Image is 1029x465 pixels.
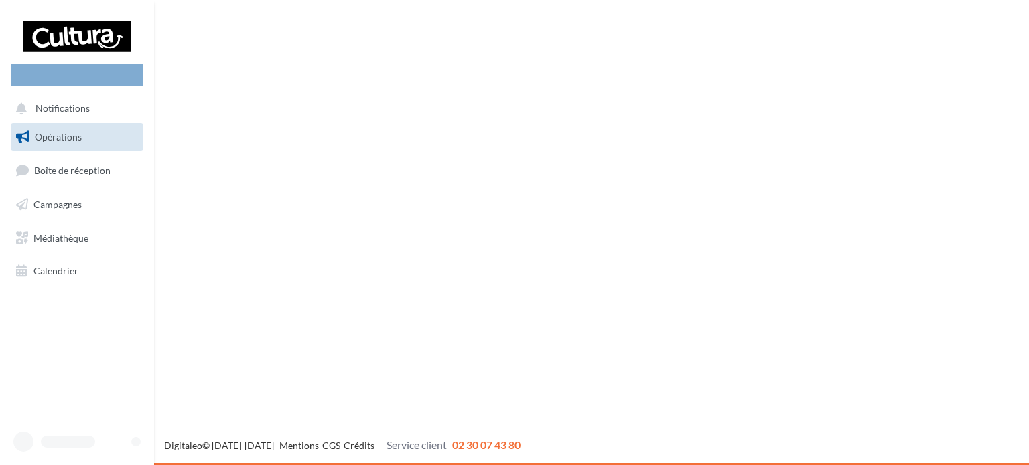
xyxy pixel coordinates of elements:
[36,103,90,114] span: Notifications
[8,191,146,219] a: Campagnes
[33,265,78,276] span: Calendrier
[34,165,111,176] span: Boîte de réception
[279,440,319,451] a: Mentions
[452,438,521,451] span: 02 30 07 43 80
[11,64,143,86] div: Nouvelle campagne
[164,440,202,451] a: Digitaleo
[8,257,146,285] a: Calendrier
[322,440,340,451] a: CGS
[164,440,521,451] span: © [DATE]-[DATE] - - -
[387,438,447,451] span: Service client
[344,440,374,451] a: Crédits
[33,231,88,243] span: Médiathèque
[8,224,146,252] a: Médiathèque
[8,156,146,185] a: Boîte de réception
[8,123,146,151] a: Opérations
[35,131,82,143] span: Opérations
[33,199,82,210] span: Campagnes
